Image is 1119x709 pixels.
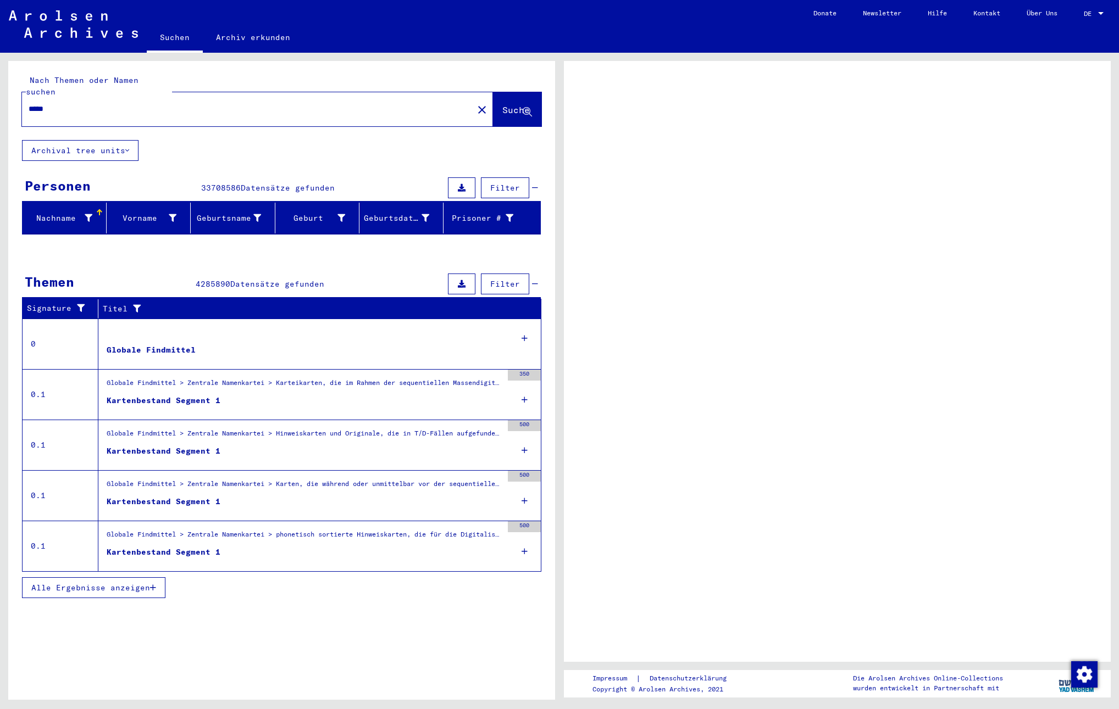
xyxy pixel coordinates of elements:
div: Signature [27,303,90,314]
div: Globale Findmittel [107,344,196,356]
td: 0.1 [23,369,98,420]
div: Prisoner # [448,209,527,227]
img: yv_logo.png [1056,669,1098,697]
div: Globale Findmittel > Zentrale Namenkartei > Karten, die während oder unmittelbar vor der sequenti... [107,479,502,494]
mat-icon: close [475,103,489,116]
td: 0.1 [23,470,98,521]
div: Kartenbestand Segment 1 [107,395,220,406]
div: Personen [25,176,91,196]
div: 500 [508,471,541,482]
button: Suche [493,92,541,126]
mat-header-cell: Nachname [23,203,107,233]
div: Kartenbestand Segment 1 [107,445,220,457]
a: Archiv erkunden [203,24,303,51]
button: Filter [481,273,529,294]
div: Nachname [27,213,92,224]
div: Nachname [27,209,106,227]
div: Globale Findmittel > Zentrale Namenkartei > phonetisch sortierte Hinweiskarten, die für die Digit... [107,529,502,545]
mat-header-cell: Prisoner # [444,203,540,233]
mat-header-cell: Vorname [107,203,191,233]
button: Clear [471,98,493,120]
button: Archival tree units [22,140,139,161]
div: Geburt‏ [280,209,359,227]
div: Vorname [111,213,176,224]
div: Kartenbestand Segment 1 [107,496,220,507]
div: Zustimmung ändern [1071,661,1097,687]
div: Themen [25,272,74,292]
div: 500 [508,420,541,431]
img: Zustimmung ändern [1071,661,1098,688]
a: Suchen [147,24,203,53]
div: Geburtsdatum [364,209,443,227]
span: Suche [502,104,530,115]
span: Filter [490,183,520,193]
mat-header-cell: Geburtsname [191,203,275,233]
div: 500 [508,521,541,532]
mat-header-cell: Geburt‏ [275,203,359,233]
button: Alle Ergebnisse anzeigen [22,577,165,598]
mat-header-cell: Geburtsdatum [359,203,444,233]
div: | [592,673,740,684]
a: Datenschutzerklärung [641,673,740,684]
div: Signature [27,300,101,317]
span: Alle Ergebnisse anzeigen [31,583,150,593]
p: Die Arolsen Archives Online-Collections [853,673,1003,683]
div: Titel [103,300,530,317]
p: Copyright © Arolsen Archives, 2021 [592,684,740,694]
a: Impressum [592,673,636,684]
button: Filter [481,177,529,198]
div: Globale Findmittel > Zentrale Namenkartei > Hinweiskarten und Originale, die in T/D-Fällen aufgef... [107,428,502,444]
div: Geburtsdatum [364,213,429,224]
div: Titel [103,303,519,315]
span: 33708586 [201,183,241,193]
div: Geburtsname [195,213,261,224]
div: Prisoner # [448,213,513,224]
td: 0.1 [23,420,98,470]
span: 4285890 [196,279,230,289]
div: 350 [508,370,541,381]
span: Datensätze gefunden [241,183,335,193]
span: DE [1084,10,1096,18]
span: Filter [490,279,520,289]
div: Geburt‏ [280,213,345,224]
p: wurden entwickelt in Partnerschaft mit [853,683,1003,693]
td: 0 [23,319,98,369]
div: Kartenbestand Segment 1 [107,546,220,558]
div: Globale Findmittel > Zentrale Namenkartei > Karteikarten, die im Rahmen der sequentiellen Massend... [107,378,502,393]
img: Arolsen_neg.svg [9,10,138,38]
td: 0.1 [23,521,98,571]
div: Geburtsname [195,209,274,227]
span: Datensätze gefunden [230,279,324,289]
mat-label: Nach Themen oder Namen suchen [26,75,139,97]
div: Vorname [111,209,190,227]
